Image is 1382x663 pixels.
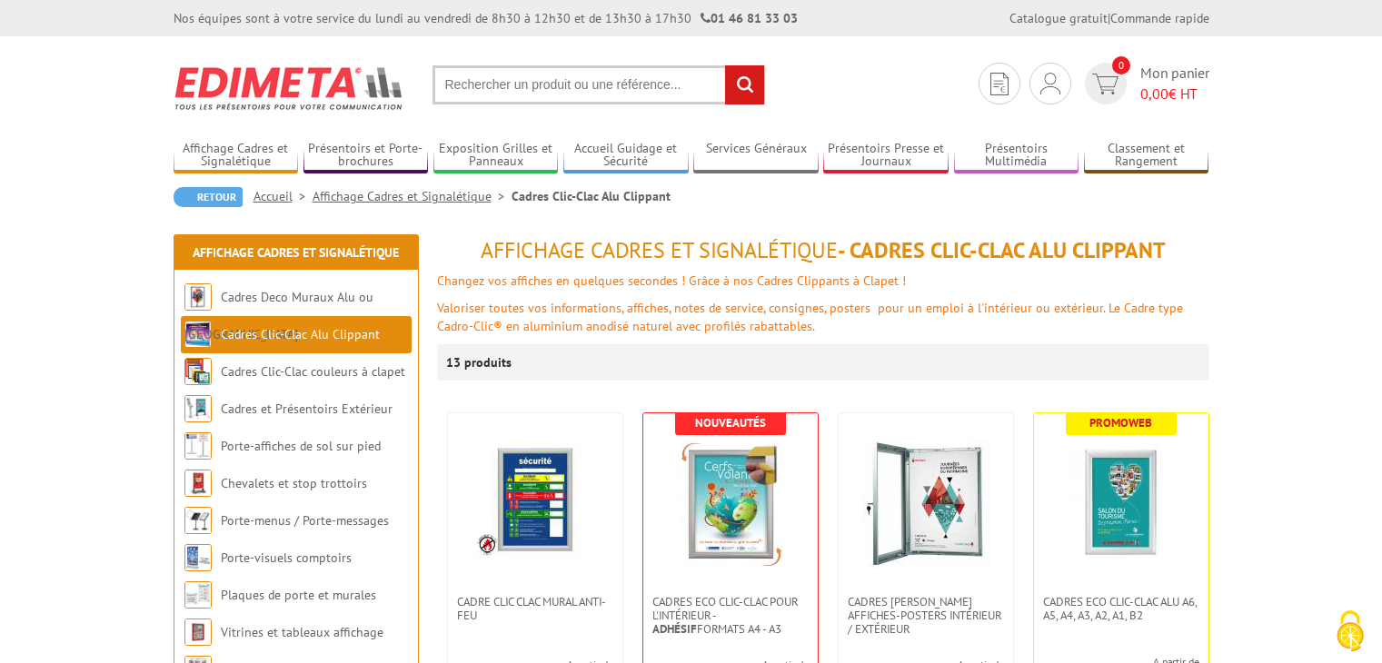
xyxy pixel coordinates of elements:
[221,326,380,342] a: Cadres Clic-Clac Alu Clippant
[221,512,389,529] a: Porte-menus / Porte-messages
[481,236,838,264] span: Affichage Cadres et Signalétique
[184,470,212,497] img: Chevalets et stop trottoirs
[221,401,393,417] a: Cadres et Présentoirs Extérieur
[1318,601,1382,663] button: Cookies (fenêtre modale)
[1080,63,1209,104] a: devis rapide 0 Mon panier 0,00€ HT
[303,141,429,171] a: Présentoirs et Porte-brochures
[221,363,405,380] a: Cadres Clic-Clac couleurs à clapet
[221,624,383,640] a: Vitrines et tableaux affichage
[823,141,949,171] a: Présentoirs Presse et Journaux
[1084,141,1209,171] a: Classement et Rangement
[1040,73,1060,94] img: devis rapide
[184,289,373,342] a: Cadres Deco Muraux Alu ou [GEOGRAPHIC_DATA]
[725,65,764,104] input: rechercher
[184,432,212,460] img: Porte-affiches de sol sur pied
[254,188,313,204] a: Accueil
[563,141,689,171] a: Accueil Guidage et Sécurité
[174,54,405,122] img: Edimeta
[839,595,1013,636] a: Cadres [PERSON_NAME] affiches-posters intérieur / extérieur
[446,344,514,381] p: 13 produits
[1140,84,1209,104] span: € HT
[184,395,212,422] img: Cadres et Présentoirs Extérieur
[667,440,794,568] img: Cadres Eco Clic-Clac pour l'intérieur - <strong>Adhésif</strong> formats A4 - A3
[695,415,766,430] b: Nouveautés
[1034,595,1208,622] a: Cadres Eco Clic-Clac alu A6, A5, A4, A3, A2, A1, B2
[701,10,798,26] strong: 01 46 81 33 03
[221,438,381,454] a: Porte-affiches de sol sur pied
[457,595,613,622] span: Cadre CLIC CLAC Mural ANTI-FEU
[448,595,622,622] a: Cadre CLIC CLAC Mural ANTI-FEU
[437,272,906,289] font: Changez vos affiches en quelques secondes ! Grâce à nos Cadres Clippants à Clapet !
[476,440,594,559] img: Cadre CLIC CLAC Mural ANTI-FEU
[184,581,212,609] img: Plaques de porte et murales
[643,595,818,636] a: Cadres Eco Clic-Clac pour l'intérieur -Adhésifformats A4 - A3
[174,9,798,27] div: Nos équipes sont à votre service du lundi au vendredi de 8h30 à 12h30 et de 13h30 à 17h30
[221,475,367,491] a: Chevalets et stop trottoirs
[954,141,1079,171] a: Présentoirs Multimédia
[1009,10,1108,26] a: Catalogue gratuit
[221,587,376,603] a: Plaques de porte et murales
[1112,56,1130,74] span: 0
[848,595,1004,636] span: Cadres [PERSON_NAME] affiches-posters intérieur / extérieur
[174,141,299,171] a: Affichage Cadres et Signalétique
[432,65,765,104] input: Rechercher un produit ou une référence...
[512,187,671,205] li: Cadres Clic-Clac Alu Clippant
[990,73,1009,95] img: devis rapide
[1140,63,1209,104] span: Mon panier
[174,187,243,207] a: Retour
[184,507,212,534] img: Porte-menus / Porte-messages
[1089,415,1152,430] b: Promoweb
[193,244,399,261] a: Affichage Cadres et Signalétique
[184,618,212,646] img: Vitrines et tableaux affichage
[693,141,819,171] a: Services Généraux
[184,544,212,571] img: Porte-visuels comptoirs
[433,141,559,171] a: Exposition Grilles et Panneaux
[1140,84,1168,103] span: 0,00
[437,239,1209,262] h1: - Cadres Clic-Clac Alu Clippant
[1110,10,1209,26] a: Commande rapide
[184,283,212,311] img: Cadres Deco Muraux Alu ou Bois
[652,595,809,636] span: Cadres Eco Clic-Clac pour l'intérieur - formats A4 - A3
[652,621,697,637] strong: Adhésif
[1043,595,1199,622] span: Cadres Eco Clic-Clac alu A6, A5, A4, A3, A2, A1, B2
[1009,9,1209,27] div: |
[862,440,989,568] img: Cadres vitrines affiches-posters intérieur / extérieur
[437,300,1183,334] font: Valoriser toutes vos informations, affiches, notes de service, consignes, posters pour un emploi ...
[1092,74,1119,94] img: devis rapide
[313,188,512,204] a: Affichage Cadres et Signalétique
[1327,609,1373,654] img: Cookies (fenêtre modale)
[221,549,352,566] a: Porte-visuels comptoirs
[1058,440,1185,568] img: Cadres Eco Clic-Clac alu A6, A5, A4, A3, A2, A1, B2
[184,358,212,385] img: Cadres Clic-Clac couleurs à clapet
